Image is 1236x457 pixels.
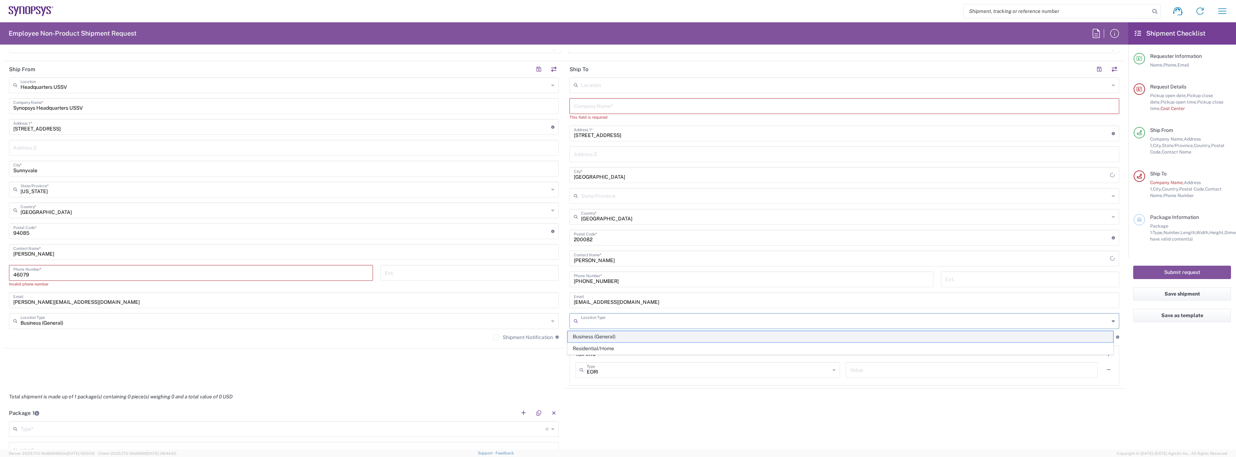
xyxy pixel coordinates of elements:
button: Save as template [1133,309,1231,322]
span: Length, [1181,230,1196,235]
span: Package Information [1150,214,1199,220]
span: Copyright © [DATE]-[DATE] Agistix Inc., All Rights Reserved [1117,450,1227,457]
a: Feedback [495,451,514,455]
span: Phone, [1163,62,1177,68]
span: Pickup open time, [1161,99,1197,105]
span: Request Details [1150,84,1186,90]
label: Shipment Notification [493,334,553,340]
span: Server: 2025.17.0-16a969492de [9,451,95,456]
span: Client: 2025.17.0-5dd568f [98,451,176,456]
span: Cost Center [1161,106,1185,111]
h2: Ship To [569,66,589,73]
h2: Shipment Checklist [1135,29,1205,38]
span: Pickup open date, [1150,93,1187,98]
span: [DATE] 09:51:12 [67,451,95,456]
span: City, [1153,143,1162,148]
h2: Package 1 [9,410,39,417]
span: Country, [1162,186,1179,192]
span: Height, [1209,230,1225,235]
span: Phone Number [1163,193,1194,198]
a: Support [478,451,496,455]
span: Name, [1150,62,1163,68]
span: Number, [1163,230,1181,235]
h2: Employee Non-Product Shipment Request [9,29,137,38]
span: Residential/Home [568,343,1113,354]
div: This field is required [569,114,1119,120]
span: Contact Name [1162,149,1191,155]
span: Ship From [1150,127,1173,133]
span: Company Name, [1150,136,1184,142]
span: [DATE] 08:44:20 [146,451,176,456]
h2: Ship From [9,66,35,73]
span: Package 1: [1150,223,1168,235]
button: Submit request [1133,266,1231,279]
span: Ship To [1150,171,1167,177]
em: Total shipment is made up of 1 package(s) containing 0 piece(s) weighing 0 and a total value of 0... [4,394,238,399]
span: Requester Information [1150,53,1202,59]
input: Shipment, tracking or reference number [964,4,1150,18]
span: Business (General) [568,331,1113,342]
span: Country, [1194,143,1211,148]
span: State/Province, [1162,143,1194,148]
div: Invalid phone number [9,281,373,287]
span: Postal Code, [1179,186,1205,192]
span: Width, [1196,230,1209,235]
span: Type, [1153,230,1163,235]
span: City, [1153,186,1162,192]
span: Email [1177,62,1189,68]
span: Company Name, [1150,180,1184,185]
button: Save shipment [1133,287,1231,301]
